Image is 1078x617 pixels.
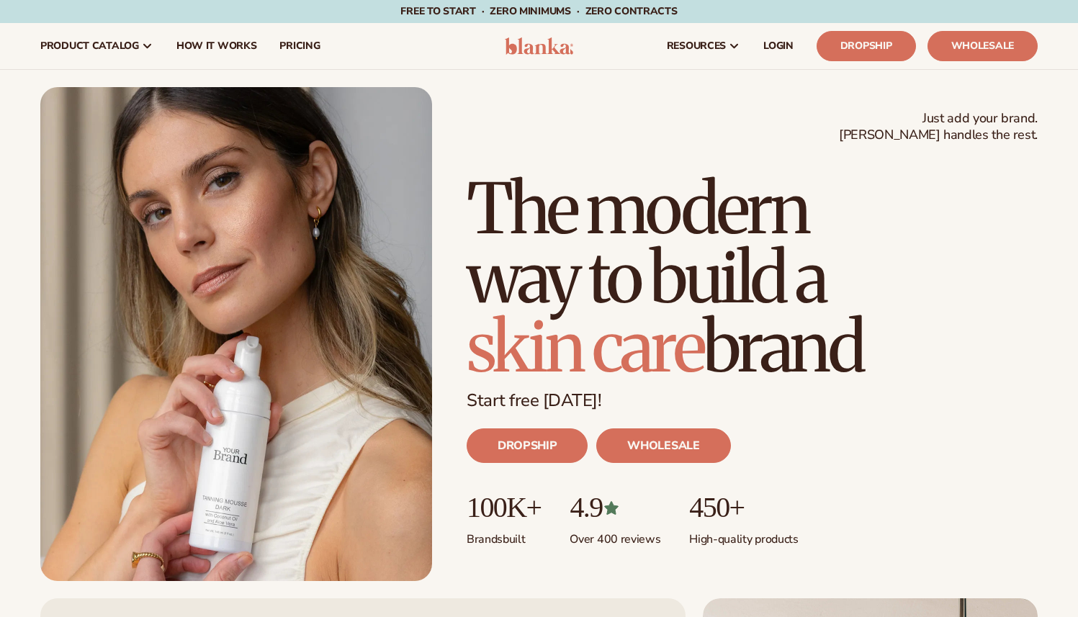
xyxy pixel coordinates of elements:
span: pricing [279,40,320,52]
p: Start free [DATE]! [467,390,1038,411]
h1: The modern way to build a brand [467,174,1038,382]
span: skin care [467,304,703,390]
a: WHOLESALE [596,428,730,463]
a: resources [655,23,752,69]
a: Dropship [817,31,916,61]
span: Just add your brand. [PERSON_NAME] handles the rest. [839,110,1038,144]
p: 100K+ [467,492,541,523]
img: logo [505,37,573,55]
p: Over 400 reviews [570,523,660,547]
a: DROPSHIP [467,428,588,463]
span: LOGIN [763,40,794,52]
span: resources [667,40,726,52]
p: High-quality products [689,523,798,547]
a: How It Works [165,23,269,69]
a: LOGIN [752,23,805,69]
span: Free to start · ZERO minimums · ZERO contracts [400,4,677,18]
p: 4.9 [570,492,660,523]
span: How It Works [176,40,257,52]
a: pricing [268,23,331,69]
a: Wholesale [927,31,1038,61]
span: product catalog [40,40,139,52]
a: product catalog [29,23,165,69]
img: Blanka hero private label beauty Female holding tanning mousse [40,87,432,581]
p: Brands built [467,523,541,547]
p: 450+ [689,492,798,523]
